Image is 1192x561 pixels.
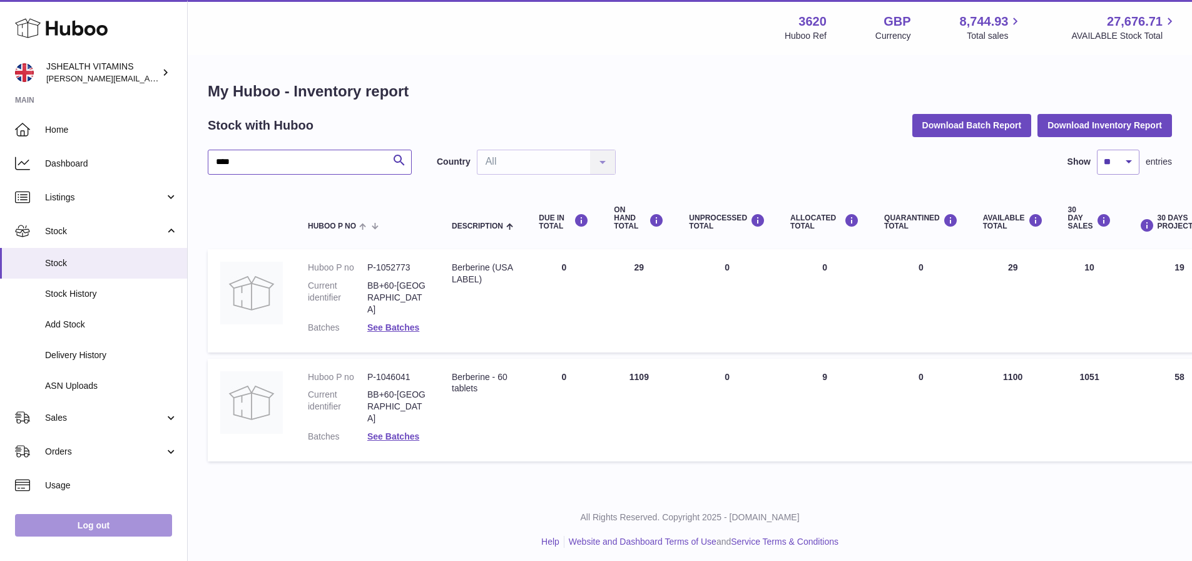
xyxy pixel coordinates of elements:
td: 1100 [970,359,1056,461]
td: 0 [676,249,778,352]
span: entries [1146,156,1172,168]
span: Stock [45,225,165,237]
a: See Batches [367,431,419,441]
span: Stock History [45,288,178,300]
td: 0 [526,249,601,352]
td: 29 [601,249,676,352]
img: product image [220,262,283,324]
div: QUARANTINED Total [884,214,958,230]
span: Add Stock [45,319,178,331]
span: 0 [919,372,924,382]
dt: Huboo P no [308,262,367,274]
div: Currency [875,30,911,42]
label: Show [1067,156,1091,168]
span: Huboo P no [308,222,356,230]
div: AVAILABLE Total [983,214,1043,230]
dt: Current identifier [308,280,367,316]
span: ASN Uploads [45,380,178,392]
a: 27,676.71 AVAILABLE Stock Total [1071,13,1177,42]
h1: My Huboo - Inventory report [208,81,1172,101]
td: 0 [526,359,601,461]
p: All Rights Reserved. Copyright 2025 - [DOMAIN_NAME] [198,512,1182,523]
div: 30 DAY SALES [1068,206,1111,231]
span: Home [45,124,178,136]
span: Orders [45,446,165,458]
div: UNPROCESSED Total [689,214,765,230]
dt: Batches [308,322,367,334]
dt: Current identifier [308,389,367,425]
span: [PERSON_NAME][EMAIL_ADDRESS][DOMAIN_NAME] [46,73,251,83]
span: Sales [45,412,165,424]
a: 8,744.93 Total sales [960,13,1023,42]
h2: Stock with Huboo [208,117,313,134]
dd: P-1046041 [367,371,427,383]
a: Service Terms & Conditions [731,537,838,547]
div: Berberine (USA LABEL) [452,262,514,286]
dt: Batches [308,431,367,443]
dd: BB+60-[GEOGRAPHIC_DATA] [367,389,427,425]
a: See Batches [367,322,419,332]
label: Country [437,156,471,168]
span: Usage [45,480,178,492]
strong: 3620 [798,13,827,30]
td: 0 [676,359,778,461]
a: Website and Dashboard Terms of Use [569,537,716,547]
a: Log out [15,514,172,537]
span: Delivery History [45,349,178,361]
dd: BB+60-[GEOGRAPHIC_DATA] [367,280,427,316]
span: AVAILABLE Stock Total [1071,30,1177,42]
span: 0 [919,262,924,272]
button: Download Batch Report [912,114,1032,136]
td: 0 [778,249,872,352]
a: Help [541,537,559,547]
td: 9 [778,359,872,461]
dt: Huboo P no [308,371,367,383]
img: francesca@jshealthvitamins.com [15,63,34,82]
img: product image [220,371,283,434]
td: 10 [1056,249,1124,352]
div: ALLOCATED Total [790,214,859,230]
span: Total sales [967,30,1022,42]
td: 1051 [1056,359,1124,461]
span: Description [452,222,503,230]
td: 29 [970,249,1056,352]
div: ON HAND Total [614,206,664,231]
dd: P-1052773 [367,262,427,274]
div: JSHEALTH VITAMINS [46,61,159,85]
span: Dashboard [45,158,178,170]
span: 27,676.71 [1107,13,1163,30]
button: Download Inventory Report [1037,114,1172,136]
span: 8,744.93 [960,13,1009,30]
span: Listings [45,192,165,203]
td: 1109 [601,359,676,461]
div: Huboo Ref [785,30,827,42]
div: Berberine - 60 tablets [452,371,514,395]
strong: GBP [884,13,910,30]
span: Stock [45,257,178,269]
li: and [564,536,838,548]
div: DUE IN TOTAL [539,214,589,230]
